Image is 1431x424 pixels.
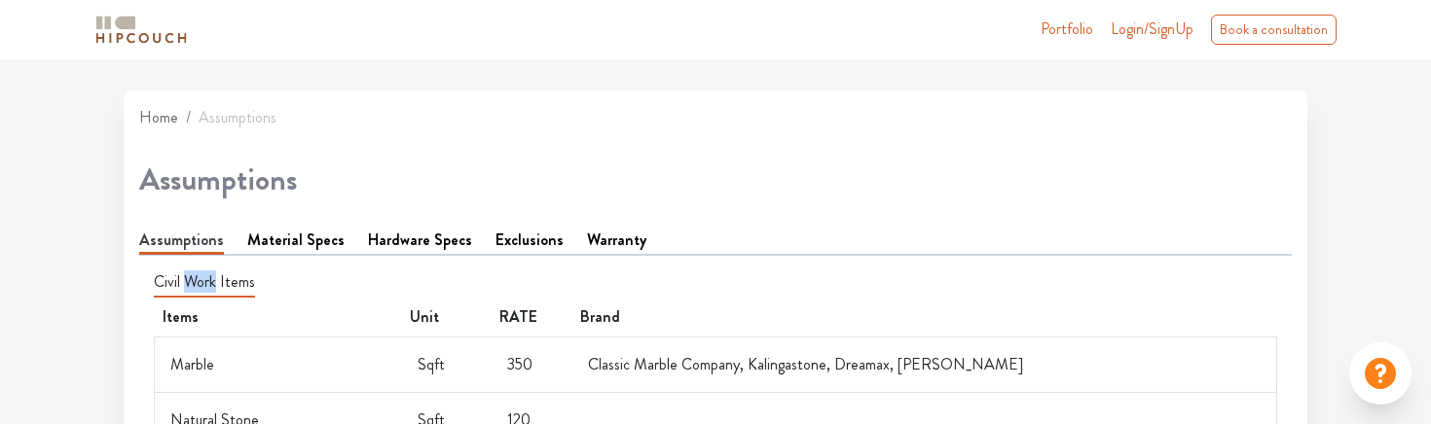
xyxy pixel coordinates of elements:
a: Portfolio [1041,18,1093,41]
td: Marble [155,337,402,393]
th: Items [155,298,402,337]
a: Hardware Specs [368,229,472,252]
h5: Civil Work Items [154,272,255,298]
h2: Assumptions [139,160,1292,197]
th: RATE [492,298,572,337]
a: Exclusions [495,229,564,252]
td: Sqft [402,337,492,393]
td: Classic Marble Company, Kalingastone, Dreamax, [PERSON_NAME] [572,337,1277,393]
a: Warranty [587,229,646,252]
th: Brand [572,298,1277,337]
a: Assumptions [139,229,224,255]
a: Material Specs [247,229,345,252]
span: Login/SignUp [1111,18,1193,40]
img: logo-horizontal.svg [92,13,190,47]
div: Book a consultation [1211,15,1337,45]
a: Home [139,106,178,128]
li: Assumptions [199,106,276,129]
td: 350 [492,337,572,393]
li: / [186,106,191,129]
th: Unit [402,298,492,337]
span: logo-horizontal.svg [92,8,190,52]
